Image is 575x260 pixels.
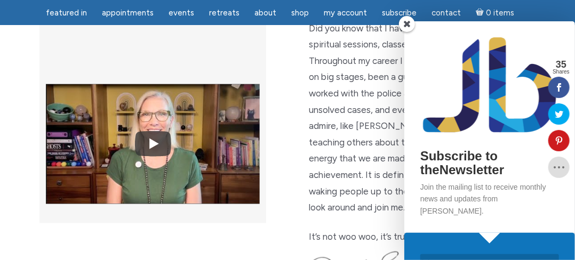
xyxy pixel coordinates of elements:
a: Appointments [95,3,160,23]
a: featured in [39,3,93,23]
span: Contact [432,8,461,18]
span: Shop [291,8,309,18]
span: Shares [553,69,570,75]
a: Cart0 items [469,2,521,23]
span: Events [169,8,194,18]
h2: Subscribe to theNewsletter [420,149,559,177]
i: Cart [476,8,486,18]
a: My Account [317,3,373,23]
p: Join the mailing list to receive monthly news and updates from [PERSON_NAME]. [420,181,559,217]
span: 0 items [486,9,514,17]
a: Shop [285,3,315,23]
span: Retreats [209,8,239,18]
span: featured in [46,8,87,18]
a: Retreats [203,3,246,23]
span: 35 [553,60,570,69]
a: Subscribe [376,3,423,23]
a: Contact [425,3,467,23]
span: Appointments [102,8,154,18]
p: Did you know that I have been offering metaphysical & spiritual sessions, classes, & healings for... [309,20,536,216]
span: My Account [324,8,367,18]
a: About [248,3,283,23]
span: Subscribe [382,8,417,18]
a: Events [162,3,201,23]
p: It’s not woo woo, it’s true true, [309,229,536,245]
img: YouTube video [46,64,260,224]
span: About [254,8,276,18]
